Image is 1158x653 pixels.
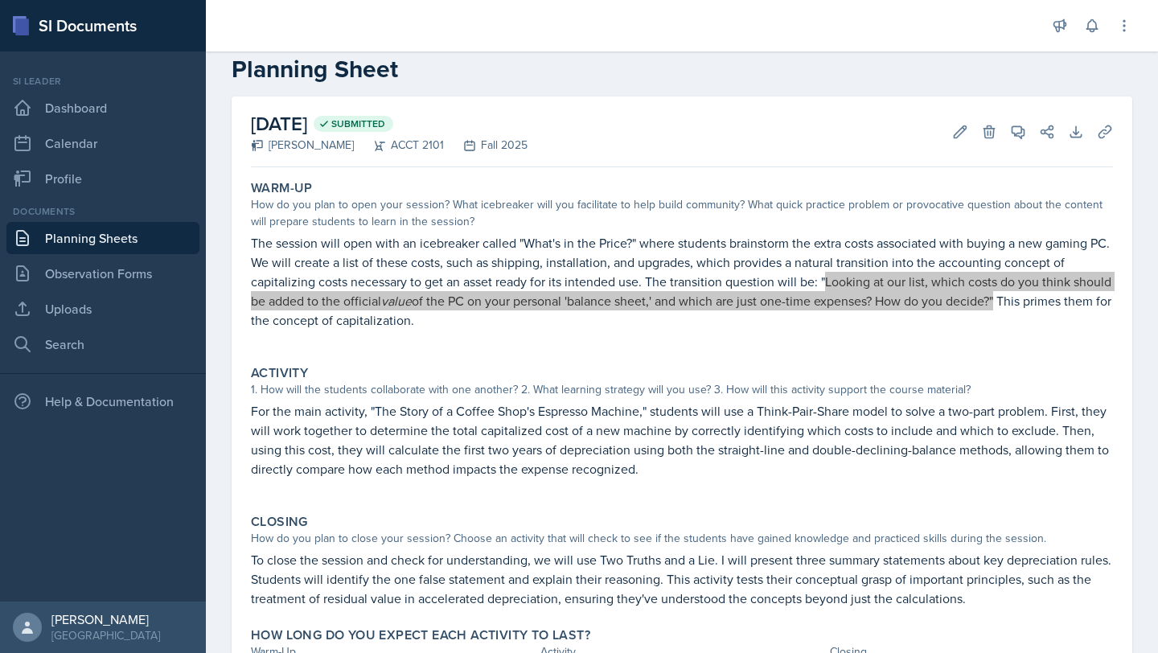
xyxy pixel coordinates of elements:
h2: Planning Sheet [232,55,1132,84]
label: Closing [251,514,308,530]
a: Search [6,328,199,360]
div: How do you plan to close your session? Choose an activity that will check to see if the students ... [251,530,1113,547]
label: How long do you expect each activity to last? [251,627,590,643]
span: Submitted [331,117,385,130]
p: For the main activity, "The Story of a Coffee Shop's Espresso Machine," students will use a Think... [251,401,1113,478]
div: [PERSON_NAME] [251,137,354,154]
em: value [381,292,412,310]
a: Observation Forms [6,257,199,290]
div: [GEOGRAPHIC_DATA] [51,627,160,643]
a: Planning Sheets [6,222,199,254]
div: Fall 2025 [444,137,528,154]
div: ACCT 2101 [354,137,444,154]
h2: [DATE] [251,109,528,138]
label: Warm-Up [251,180,313,196]
div: 1. How will the students collaborate with one another? 2. What learning strategy will you use? 3.... [251,381,1113,398]
div: Help & Documentation [6,385,199,417]
p: To close the session and check for understanding, we will use Two Truths and a Lie. I will presen... [251,550,1113,608]
a: Dashboard [6,92,199,124]
div: Si leader [6,74,199,88]
p: The session will open with an icebreaker called "What's in the Price?" where students brainstorm ... [251,233,1113,330]
div: [PERSON_NAME] [51,611,160,627]
a: Uploads [6,293,199,325]
a: Calendar [6,127,199,159]
div: How do you plan to open your session? What icebreaker will you facilitate to help build community... [251,196,1113,230]
label: Activity [251,365,308,381]
div: Documents [6,204,199,219]
a: Profile [6,162,199,195]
